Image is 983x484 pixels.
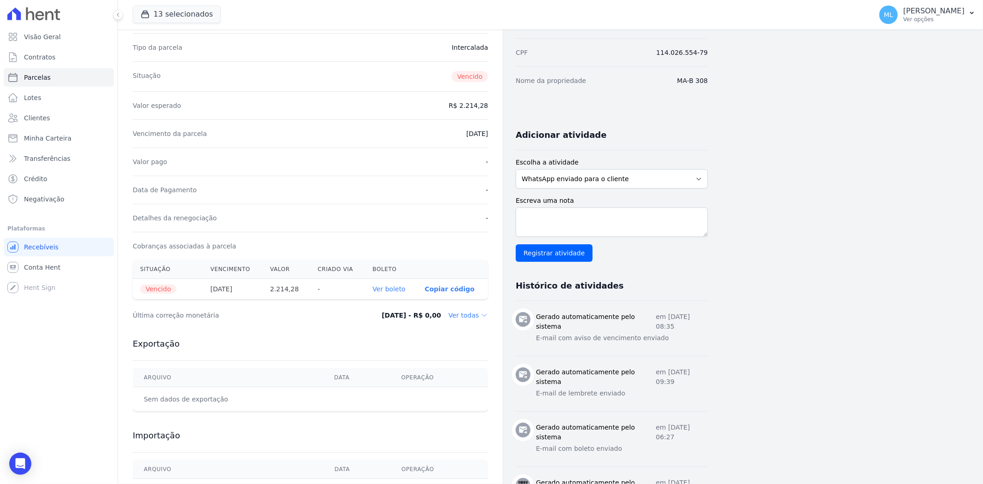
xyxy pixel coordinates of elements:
span: Clientes [24,113,50,123]
th: Data [324,460,390,479]
span: Vencido [452,71,488,82]
th: Data [323,368,390,387]
button: 13 selecionados [133,6,221,23]
p: E-mail com aviso de vencimento enviado [536,333,708,343]
a: Conta Hent [4,258,114,277]
th: Valor [263,260,310,279]
span: Vencido [140,284,177,294]
dd: Ver todas [448,311,488,320]
span: Crédito [24,174,47,183]
th: Boleto [365,260,418,279]
th: Arquivo [133,460,324,479]
dt: Valor pago [133,157,167,166]
a: Recebíveis [4,238,114,256]
p: [PERSON_NAME] [903,6,965,16]
h3: Histórico de atividades [516,280,624,291]
div: Plataformas [7,223,110,234]
span: Visão Geral [24,32,61,41]
input: Registrar atividade [516,244,593,262]
h3: Gerado automaticamente pelo sistema [536,367,656,387]
th: Vencimento [203,260,263,279]
h3: Gerado automaticamente pelo sistema [536,423,656,442]
h3: Importação [133,430,488,441]
dd: MA-B 308 [677,76,708,85]
dt: Detalhes da renegociação [133,213,217,223]
h3: Gerado automaticamente pelo sistema [536,312,656,331]
p: E-mail de lembrete enviado [536,389,708,398]
th: Arquivo [133,368,323,387]
dd: - [486,185,488,195]
dd: 114.026.554-79 [656,48,708,57]
a: Visão Geral [4,28,114,46]
a: Transferências [4,149,114,168]
a: Ver boleto [373,285,406,293]
a: Contratos [4,48,114,66]
span: Negativação [24,195,65,204]
th: - [310,279,365,300]
dd: [DATE] [466,129,488,138]
label: Escreva uma nota [516,196,708,206]
dt: Tipo da parcela [133,43,182,52]
dt: Situação [133,71,161,82]
dd: - [486,213,488,223]
p: em [DATE] 09:39 [656,367,708,387]
th: 2.214,28 [263,279,310,300]
span: Recebíveis [24,242,59,252]
a: Crédito [4,170,114,188]
span: Lotes [24,93,41,102]
a: Lotes [4,89,114,107]
dt: Cobranças associadas à parcela [133,242,236,251]
dt: Última correção monetária [133,311,343,320]
span: Minha Carteira [24,134,71,143]
th: Operação [390,368,488,387]
h3: Adicionar atividade [516,130,606,141]
th: Operação [390,460,488,479]
dt: Data de Pagamento [133,185,197,195]
p: Ver opções [903,16,965,23]
span: Contratos [24,53,55,62]
th: Criado via [310,260,365,279]
a: Negativação [4,190,114,208]
span: Parcelas [24,73,51,82]
p: E-mail com boleto enviado [536,444,708,454]
a: Minha Carteira [4,129,114,148]
button: Copiar código [425,285,475,293]
th: [DATE] [203,279,263,300]
dt: Vencimento da parcela [133,129,207,138]
dd: R$ 2.214,28 [449,101,488,110]
dt: CPF [516,48,528,57]
h3: Exportação [133,338,488,349]
td: Sem dados de exportação [133,387,323,412]
p: em [DATE] 08:35 [656,312,708,331]
span: Transferências [24,154,71,163]
button: ML [PERSON_NAME] Ver opções [872,2,983,28]
div: Open Intercom Messenger [9,453,31,475]
dd: Intercalada [452,43,488,52]
dt: Nome da propriedade [516,76,586,85]
span: ML [884,12,893,18]
a: Clientes [4,109,114,127]
span: Conta Hent [24,263,60,272]
label: Escolha a atividade [516,158,708,167]
p: em [DATE] 06:27 [656,423,708,442]
dt: Valor esperado [133,101,181,110]
th: Situação [133,260,203,279]
a: Parcelas [4,68,114,87]
dd: - [486,157,488,166]
dd: [DATE] - R$ 0,00 [382,311,441,320]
